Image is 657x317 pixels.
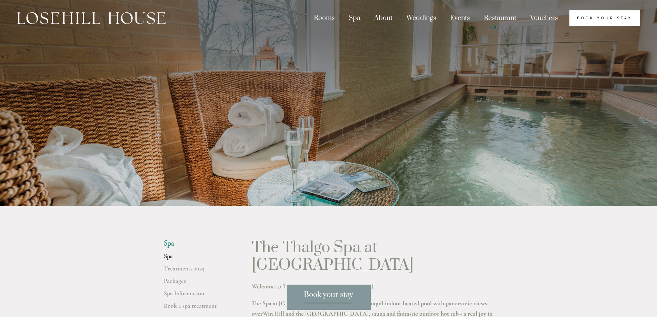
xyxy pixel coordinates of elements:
a: Vouchers [524,10,564,26]
div: Spa [342,10,367,26]
a: Packages [164,277,230,289]
div: Weddings [400,10,442,26]
div: Events [444,10,476,26]
span: Book your stay [304,290,353,303]
a: Book Your Stay [569,10,640,26]
a: Treatments 2025 [164,265,230,277]
li: Spa [164,239,230,248]
div: About [368,10,399,26]
div: Restaurant [478,10,522,26]
strong: Welcome to The Spa at [GEOGRAPHIC_DATA]. [252,283,375,290]
img: Losehill House [17,12,166,24]
div: Rooms [308,10,341,26]
a: Spa [164,252,230,265]
a: Book your stay [286,284,371,310]
h1: The Thalgo Spa at [GEOGRAPHIC_DATA] [252,239,494,274]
